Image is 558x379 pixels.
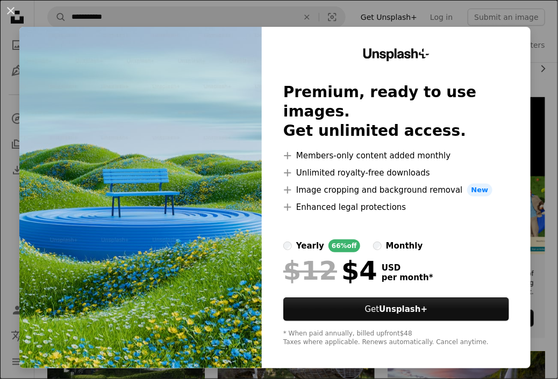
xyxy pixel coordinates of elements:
[283,330,509,347] div: * When paid annually, billed upfront $48 Taxes where applicable. Renews automatically. Cancel any...
[296,239,324,252] div: yearly
[283,257,377,285] div: $4
[382,263,433,273] span: USD
[328,239,360,252] div: 66% off
[467,184,493,196] span: New
[373,242,382,250] input: monthly
[382,273,433,282] span: per month *
[283,149,509,162] li: Members-only content added monthly
[283,201,509,214] li: Enhanced legal protections
[386,239,423,252] div: monthly
[283,257,337,285] span: $12
[283,83,509,141] h2: Premium, ready to use images. Get unlimited access.
[283,166,509,179] li: Unlimited royalty-free downloads
[379,304,427,314] strong: Unsplash+
[283,242,292,250] input: yearly66%off
[283,184,509,196] li: Image cropping and background removal
[283,297,509,321] button: GetUnsplash+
